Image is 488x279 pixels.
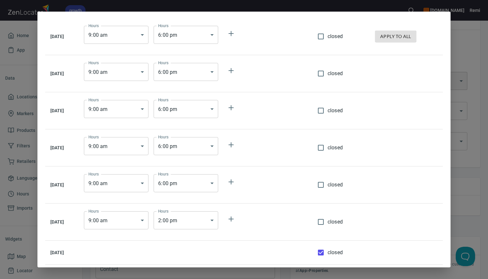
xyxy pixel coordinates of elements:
h6: [DATE] [50,181,74,188]
span: closed [328,107,343,115]
div: 6:00 pm [154,26,218,44]
h6: [DATE] [50,249,74,256]
span: closed [328,33,343,40]
h6: [DATE] [50,218,74,225]
div: 9:00 am [84,174,148,192]
div: 9:00 am [84,137,148,155]
div: 6:00 pm [154,174,218,192]
button: apply to all [375,31,416,43]
div: 6:00 pm [154,63,218,81]
div: 9:00 am [84,100,148,118]
button: add more hours for Tuesday [223,63,239,78]
div: 9:00 am [84,63,148,81]
div: 9:00 am [84,211,148,229]
span: closed [328,218,343,226]
div: 2:00 pm [154,211,218,229]
h6: [DATE] [50,33,74,40]
h6: [DATE] [50,107,74,114]
h6: [DATE] [50,144,74,151]
span: closed [328,144,343,152]
span: closed [328,181,343,189]
div: 6:00 pm [154,137,218,155]
button: add more hours for Friday [223,174,239,190]
h6: [DATE] [50,70,74,77]
div: 6:00 pm [154,100,218,118]
button: add more hours for Monday [223,26,239,41]
button: add more hours for Thursday [223,137,239,153]
button: add more hours for Wednesday [223,100,239,115]
span: closed [328,249,343,256]
button: add more hours for Saturday [223,211,239,227]
span: apply to all [380,33,411,41]
div: 9:00 am [84,26,148,44]
span: closed [328,70,343,77]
